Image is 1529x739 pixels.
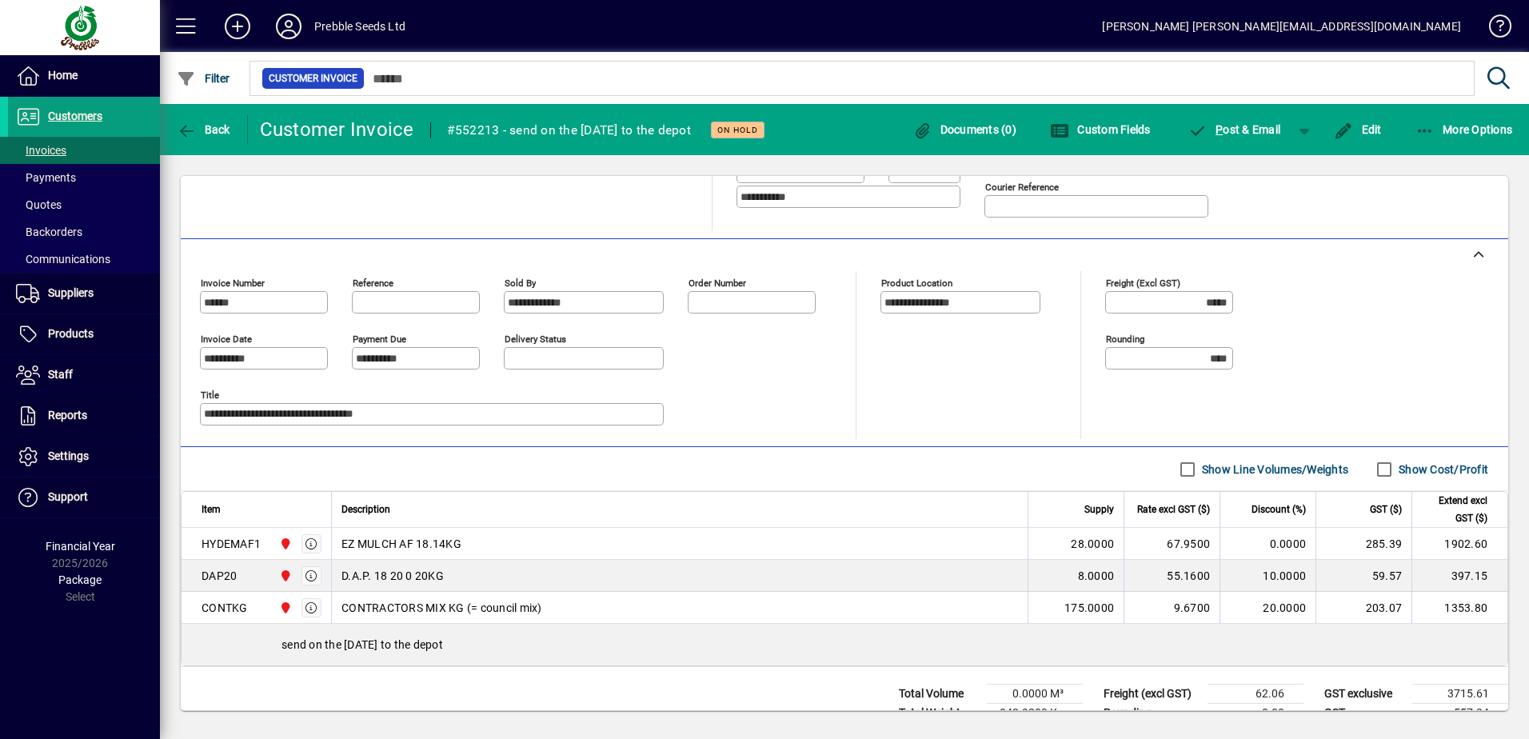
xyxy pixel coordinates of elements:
[48,449,89,462] span: Settings
[201,389,219,401] mat-label: Title
[1106,278,1180,289] mat-label: Freight (excl GST)
[8,191,160,218] a: Quotes
[16,171,76,184] span: Payments
[1411,115,1517,144] button: More Options
[58,573,102,586] span: Package
[16,144,66,157] span: Invoices
[1220,560,1315,592] td: 10.0000
[8,477,160,517] a: Support
[46,540,115,553] span: Financial Year
[212,12,263,41] button: Add
[1137,501,1210,518] span: Rate excl GST ($)
[48,409,87,421] span: Reports
[8,246,160,273] a: Communications
[353,278,393,289] mat-label: Reference
[341,536,461,552] span: EZ MULCH AF 18.14KG
[1370,501,1402,518] span: GST ($)
[48,69,78,82] span: Home
[48,490,88,503] span: Support
[341,568,444,584] span: D.A.P. 18 20 0 20KG
[8,396,160,436] a: Reports
[48,110,102,122] span: Customers
[341,600,542,616] span: CONTRACTORS MIX KG (= council mix)
[260,117,414,142] div: Customer Invoice
[275,567,293,585] span: PALMERSTON NORTH
[1188,123,1281,136] span: ost & Email
[201,334,252,345] mat-label: Invoice date
[1208,704,1303,723] td: 0.00
[987,685,1083,704] td: 0.0000 M³
[202,568,237,584] div: DAP20
[201,278,265,289] mat-label: Invoice number
[8,164,160,191] a: Payments
[447,118,691,143] div: #552213 - send on the [DATE] to the depot
[1096,685,1208,704] td: Freight (excl GST)
[1412,685,1508,704] td: 3715.61
[1395,461,1488,477] label: Show Cost/Profit
[1415,123,1513,136] span: More Options
[1334,123,1382,136] span: Edit
[341,501,390,518] span: Description
[269,70,357,86] span: Customer Invoice
[8,218,160,246] a: Backorders
[263,12,314,41] button: Profile
[8,355,160,395] a: Staff
[16,226,82,238] span: Backorders
[1180,115,1289,144] button: Post & Email
[505,278,536,289] mat-label: Sold by
[1330,115,1386,144] button: Edit
[16,253,110,266] span: Communications
[173,115,234,144] button: Back
[8,314,160,354] a: Products
[891,704,987,723] td: Total Weight
[1134,568,1210,584] div: 55.1600
[1078,568,1115,584] span: 8.0000
[1106,334,1144,345] mat-label: Rounding
[1050,123,1151,136] span: Custom Fields
[8,274,160,314] a: Suppliers
[48,286,94,299] span: Suppliers
[1316,704,1412,723] td: GST
[891,685,987,704] td: Total Volume
[160,115,248,144] app-page-header-button: Back
[1411,560,1507,592] td: 397.15
[1477,3,1509,55] a: Knowledge Base
[881,278,952,289] mat-label: Product location
[1422,492,1487,527] span: Extend excl GST ($)
[1071,536,1114,552] span: 28.0000
[1252,501,1306,518] span: Discount (%)
[1046,115,1155,144] button: Custom Fields
[717,125,758,135] span: On hold
[16,198,62,211] span: Quotes
[8,56,160,96] a: Home
[182,624,1507,665] div: send on the [DATE] to the depot
[987,704,1083,723] td: 842.9200 Kg
[202,501,221,518] span: Item
[505,334,566,345] mat-label: Delivery status
[1220,528,1315,560] td: 0.0000
[1411,528,1507,560] td: 1902.60
[202,536,261,552] div: HYDEMAF1
[689,278,746,289] mat-label: Order number
[314,14,405,39] div: Prebble Seeds Ltd
[908,115,1020,144] button: Documents (0)
[1096,704,1208,723] td: Rounding
[275,599,293,617] span: PALMERSTON NORTH
[1199,461,1348,477] label: Show Line Volumes/Weights
[1315,560,1411,592] td: 59.57
[1411,592,1507,624] td: 1353.80
[1316,685,1412,704] td: GST exclusive
[173,64,234,93] button: Filter
[1315,592,1411,624] td: 203.07
[1102,14,1461,39] div: [PERSON_NAME] [PERSON_NAME][EMAIL_ADDRESS][DOMAIN_NAME]
[8,137,160,164] a: Invoices
[275,535,293,553] span: PALMERSTON NORTH
[1064,600,1114,616] span: 175.0000
[1315,528,1411,560] td: 285.39
[1220,592,1315,624] td: 20.0000
[1134,536,1210,552] div: 67.9500
[353,334,406,345] mat-label: Payment due
[1216,123,1223,136] span: P
[1084,501,1114,518] span: Supply
[48,368,73,381] span: Staff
